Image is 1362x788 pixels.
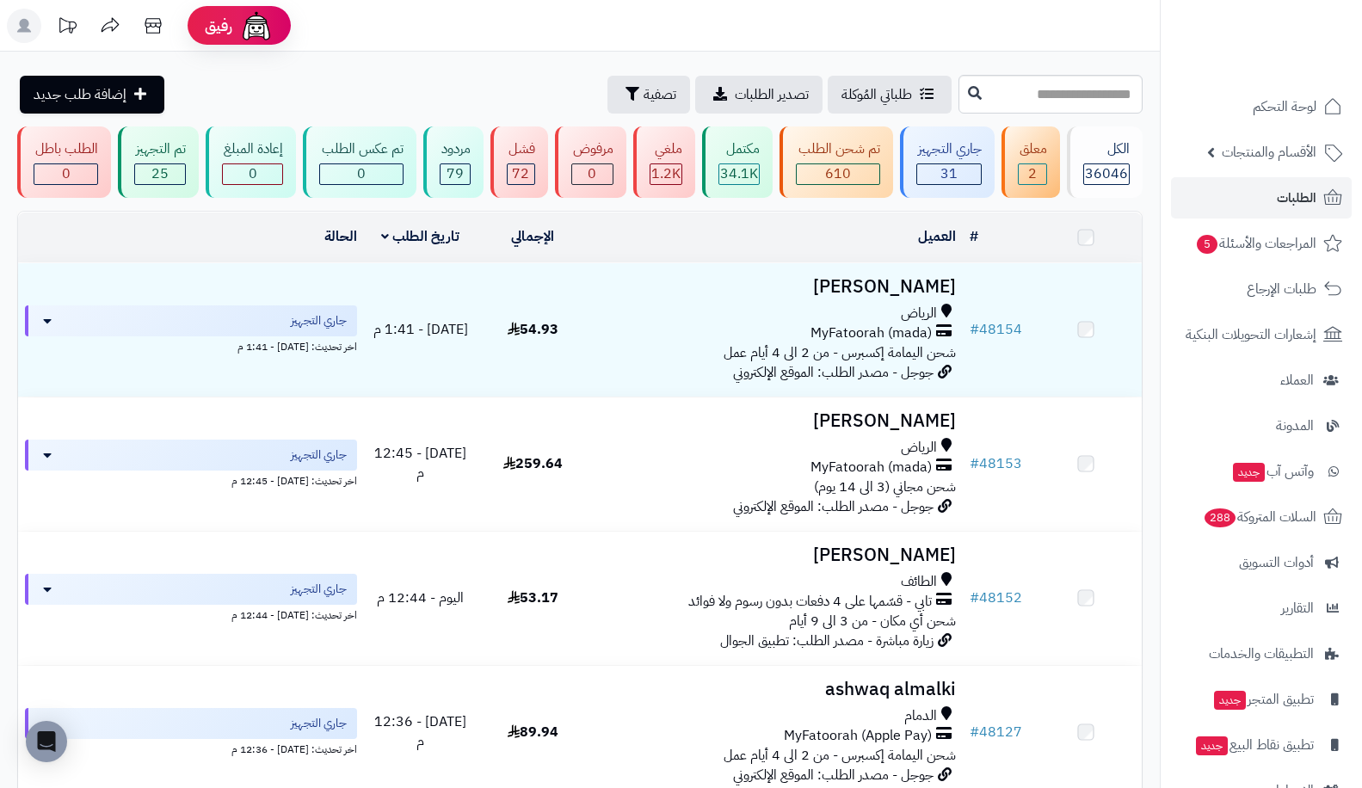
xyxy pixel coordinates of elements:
a: إشعارات التحويلات البنكية [1171,314,1352,355]
a: تم التجهيز 25 [114,126,202,198]
a: الطلبات [1171,177,1352,219]
span: جوجل - مصدر الطلب: الموقع الإلكتروني [733,765,934,785]
span: MyFatoorah (Apple Pay) [784,726,932,746]
span: # [970,722,979,742]
span: جديد [1214,691,1246,710]
div: 31 [917,164,981,184]
div: ملغي [650,139,682,159]
a: #48127 [970,722,1022,742]
a: الحالة [324,226,357,247]
a: الكل36046 [1063,126,1146,198]
div: 610 [797,164,878,184]
a: # [970,226,978,247]
span: الرياض [901,438,937,458]
a: مردود 79 [420,126,487,198]
span: 25 [151,163,169,184]
div: 0 [223,164,282,184]
a: المراجعات والأسئلة5 [1171,223,1352,264]
a: العميل [918,226,956,247]
span: وآتس آب [1231,459,1314,483]
span: شحن مجاني (3 الى 14 يوم) [814,477,956,497]
div: 1159 [650,164,681,184]
span: [DATE] - 12:36 م [374,711,466,752]
div: معلق [1018,139,1047,159]
span: السلات المتروكة [1203,505,1316,529]
div: 2 [1019,164,1046,184]
a: تاريخ الطلب [381,226,459,247]
div: اخر تحديث: [DATE] - 12:44 م [25,605,357,623]
div: إعادة المبلغ [222,139,283,159]
h3: [PERSON_NAME] [596,545,957,565]
span: 0 [249,163,257,184]
div: اخر تحديث: [DATE] - 12:36 م [25,739,357,757]
span: طلبات الإرجاع [1247,277,1316,301]
span: إضافة طلب جديد [34,84,126,105]
span: تابي - قسّمها على 4 دفعات بدون رسوم ولا فوائد [688,592,932,612]
span: زيارة مباشرة - مصدر الطلب: تطبيق الجوال [720,631,934,651]
a: أدوات التسويق [1171,542,1352,583]
span: المراجعات والأسئلة [1195,231,1316,255]
a: التقارير [1171,588,1352,629]
span: جديد [1196,736,1228,755]
a: مكتمل 34.1K [699,126,776,198]
span: 0 [357,163,366,184]
div: مكتمل [718,139,760,159]
div: Open Intercom Messenger [26,721,67,762]
span: الرياض [901,304,937,323]
a: تطبيق المتجرجديد [1171,679,1352,720]
a: الإجمالي [511,226,554,247]
a: #48154 [970,319,1022,340]
span: الأقسام والمنتجات [1222,140,1316,164]
div: الكل [1083,139,1130,159]
div: جاري التجهيز [916,139,982,159]
a: طلبات الإرجاع [1171,268,1352,310]
a: تطبيق نقاط البيعجديد [1171,724,1352,766]
a: إضافة طلب جديد [20,76,164,114]
span: الدمام [904,706,937,726]
div: تم شحن الطلب [796,139,879,159]
span: التطبيقات والخدمات [1209,642,1314,666]
a: تم شحن الطلب 610 [776,126,896,198]
span: 89.94 [508,722,558,742]
span: 259.64 [503,453,563,474]
div: 0 [572,164,613,184]
a: ملغي 1.2K [630,126,699,198]
span: جوجل - مصدر الطلب: الموقع الإلكتروني [733,362,934,383]
span: MyFatoorah (mada) [810,458,932,477]
a: تحديثات المنصة [46,9,89,47]
a: السلات المتروكة288 [1171,496,1352,538]
span: 31 [940,163,958,184]
span: [DATE] - 1:41 م [373,319,468,340]
div: مرفوض [571,139,613,159]
span: جاري التجهيز [291,446,347,464]
a: العملاء [1171,360,1352,401]
span: 610 [825,163,851,184]
span: جاري التجهيز [291,581,347,598]
div: الطلب باطل [34,139,98,159]
span: تصدير الطلبات [735,84,809,105]
span: جديد [1233,463,1265,482]
span: لوحة التحكم [1253,95,1316,119]
a: جاري التجهيز 31 [897,126,998,198]
span: التقارير [1281,596,1314,620]
a: تم عكس الطلب 0 [299,126,419,198]
div: مردود [440,139,471,159]
img: ai-face.png [239,9,274,43]
a: تصدير الطلبات [695,76,823,114]
div: فشل [507,139,535,159]
span: إشعارات التحويلات البنكية [1186,323,1316,347]
span: 288 [1204,508,1236,527]
span: شحن اليمامة إكسبرس - من 2 الى 4 أيام عمل [724,745,956,766]
div: 72 [508,164,534,184]
div: 25 [135,164,185,184]
h3: [PERSON_NAME] [596,277,957,297]
div: 34068 [719,164,759,184]
div: 0 [320,164,402,184]
span: جاري التجهيز [291,715,347,732]
button: تصفية [607,76,690,114]
a: وآتس آبجديد [1171,451,1352,492]
span: 0 [588,163,596,184]
a: الطلب باطل 0 [14,126,114,198]
div: 0 [34,164,97,184]
span: أدوات التسويق [1239,551,1314,575]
